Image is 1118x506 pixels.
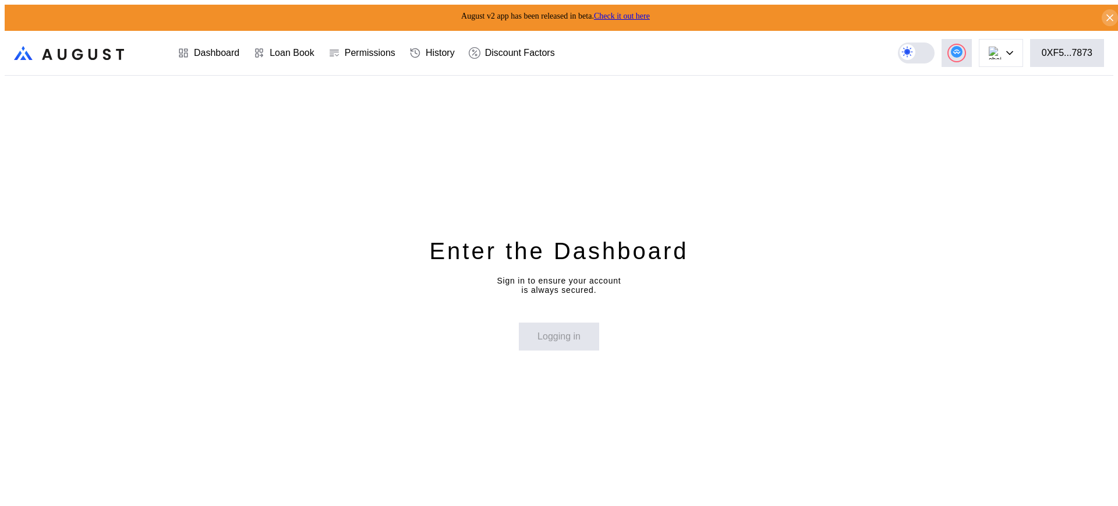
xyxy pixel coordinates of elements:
[194,48,239,58] div: Dashboard
[321,31,402,75] a: Permissions
[270,48,314,58] div: Loan Book
[171,31,246,75] a: Dashboard
[497,276,621,295] div: Sign in to ensure your account is always secured.
[594,12,650,20] a: Check it out here
[461,12,650,20] span: August v2 app has been released in beta.
[429,236,688,266] div: Enter the Dashboard
[345,48,395,58] div: Permissions
[246,31,321,75] a: Loan Book
[485,48,555,58] div: Discount Factors
[462,31,562,75] a: Discount Factors
[1042,48,1092,58] div: 0XF5...7873
[402,31,462,75] a: History
[1030,39,1104,67] button: 0XF5...7873
[989,47,1002,59] img: chain logo
[426,48,455,58] div: History
[519,323,599,351] button: Logging in
[979,39,1023,67] button: chain logo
